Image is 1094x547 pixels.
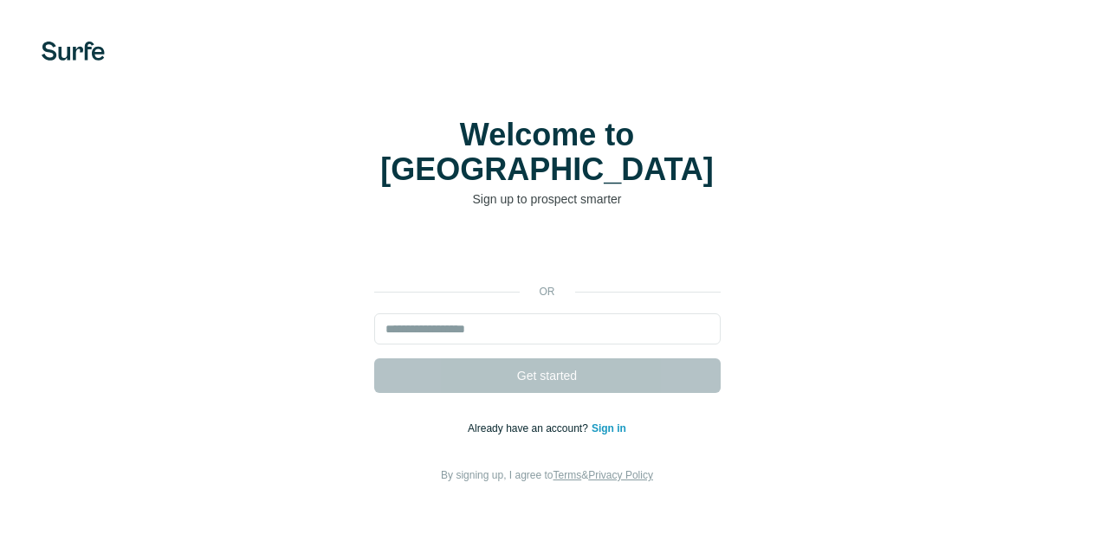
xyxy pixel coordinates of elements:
[374,190,721,208] p: Sign up to prospect smarter
[366,234,729,272] iframe: Sign in with Google Button
[588,469,653,481] a: Privacy Policy
[42,42,105,61] img: Surfe's logo
[468,422,592,434] span: Already have an account?
[374,118,721,187] h1: Welcome to [GEOGRAPHIC_DATA]
[553,469,582,481] a: Terms
[520,284,575,299] p: or
[592,422,626,434] a: Sign in
[441,469,653,481] span: By signing up, I agree to &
